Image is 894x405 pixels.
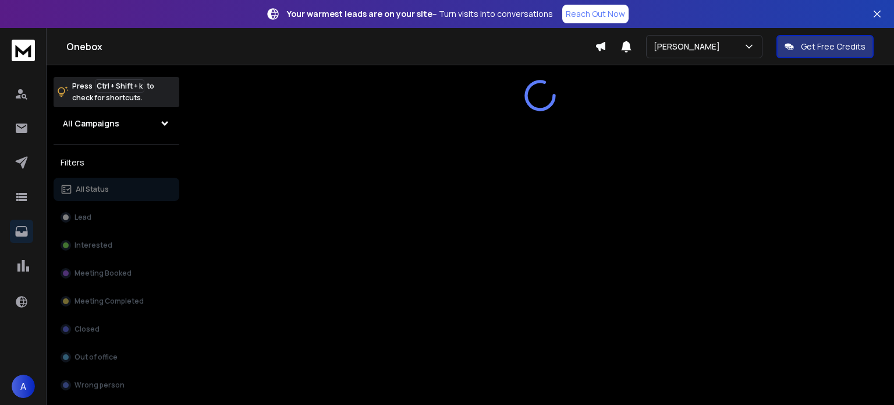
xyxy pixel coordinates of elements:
[287,8,432,19] strong: Your warmest leads are on your site
[654,41,725,52] p: [PERSON_NAME]
[287,8,553,20] p: – Turn visits into conversations
[12,40,35,61] img: logo
[66,40,595,54] h1: Onebox
[12,375,35,398] button: A
[566,8,625,20] p: Reach Out Now
[63,118,119,129] h1: All Campaigns
[72,80,154,104] p: Press to check for shortcuts.
[801,41,865,52] p: Get Free Credits
[54,112,179,135] button: All Campaigns
[54,154,179,171] h3: Filters
[776,35,874,58] button: Get Free Credits
[95,79,144,93] span: Ctrl + Shift + k
[562,5,629,23] a: Reach Out Now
